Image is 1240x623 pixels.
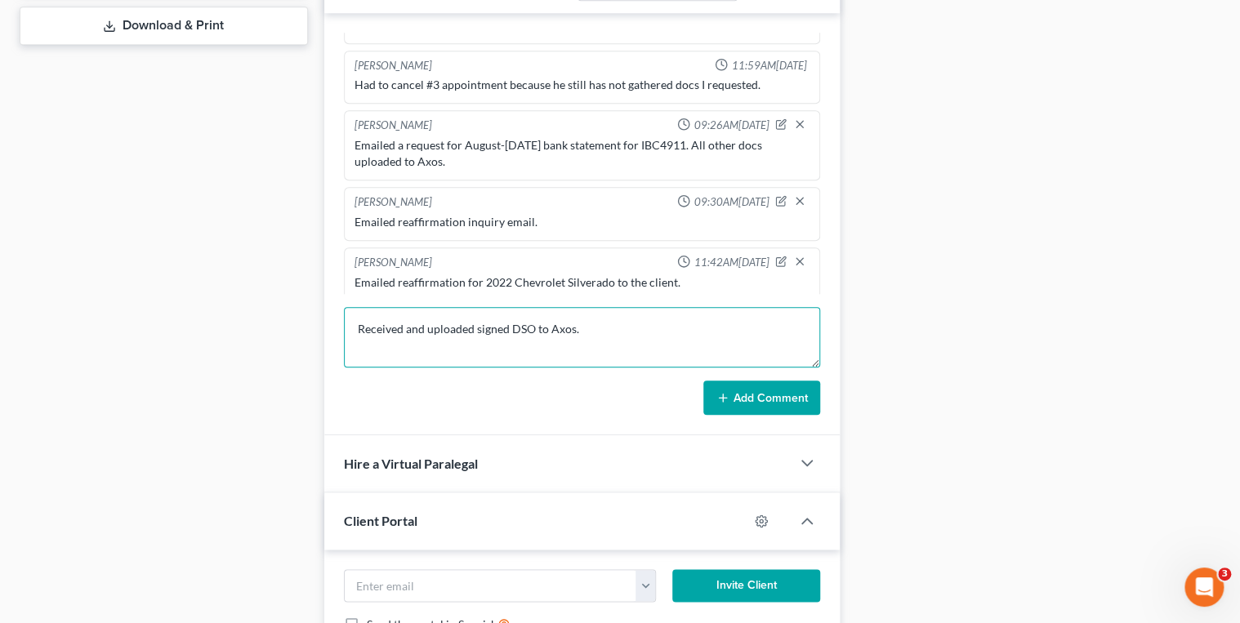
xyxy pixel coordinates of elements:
[1218,567,1231,581] span: 3
[355,58,432,73] div: [PERSON_NAME]
[355,274,810,291] div: Emailed reaffirmation for 2022 Chevrolet Silverado to the client.
[694,118,769,133] span: 09:26AM[DATE]
[355,255,432,271] div: [PERSON_NAME]
[703,380,820,415] button: Add Comment
[344,456,478,471] span: Hire a Virtual Paralegal
[355,194,432,211] div: [PERSON_NAME]
[345,570,636,601] input: Enter email
[694,255,769,270] span: 11:42AM[DATE]
[344,513,417,528] span: Client Portal
[1184,567,1224,607] iframe: Intercom live chat
[355,214,810,230] div: Emailed reaffirmation inquiry email.
[672,569,820,602] button: Invite Client
[20,7,308,45] a: Download & Print
[355,77,810,93] div: Had to cancel #3 appointment because he still has not gathered docs I requested.
[355,118,432,134] div: [PERSON_NAME]
[694,194,769,210] span: 09:30AM[DATE]
[355,137,810,170] div: Emailed a request for August-[DATE] bank statement for IBC4911. All other docs uploaded to Axos.
[731,58,806,73] span: 11:59AM[DATE]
